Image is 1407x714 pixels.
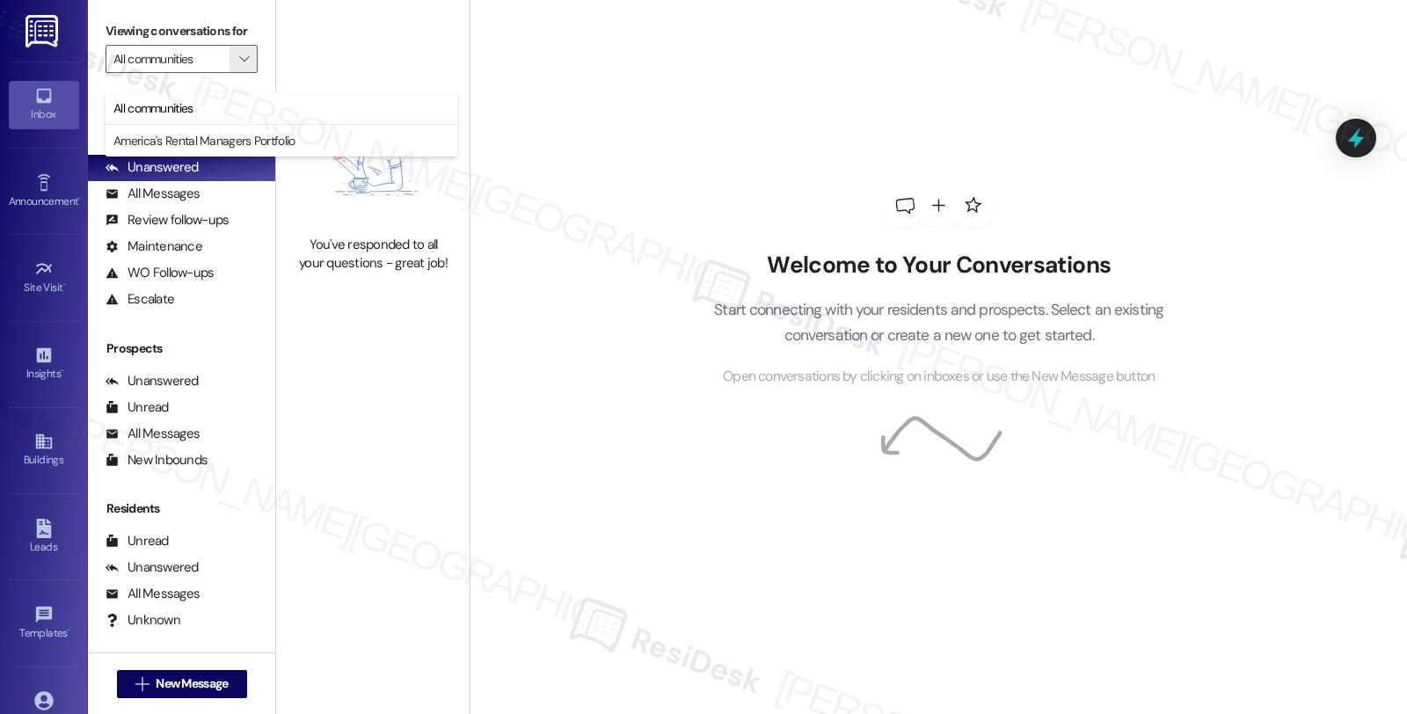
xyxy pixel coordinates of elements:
[106,532,169,550] div: Unread
[106,451,208,470] div: New Inbounds
[9,600,79,647] a: Templates •
[106,585,200,603] div: All Messages
[106,398,169,417] div: Unread
[688,297,1191,347] p: Start connecting with your residents and prospects. Select an existing conversation or create a n...
[78,193,81,205] span: •
[68,624,70,637] span: •
[88,339,275,358] div: Prospects
[113,99,193,117] span: All communities
[106,237,202,256] div: Maintenance
[88,99,275,118] div: Prospects + Residents
[106,558,199,577] div: Unanswered
[106,372,199,390] div: Unanswered
[723,366,1155,388] span: Open conversations by clicking on inboxes or use the New Message button
[26,15,62,47] img: ResiDesk Logo
[295,84,450,226] img: empty-state
[239,52,249,66] i: 
[106,611,180,630] div: Unknown
[106,158,199,177] div: Unanswered
[61,365,63,377] span: •
[106,264,214,282] div: WO Follow-ups
[106,290,174,309] div: Escalate
[688,251,1191,280] h2: Welcome to Your Conversations
[295,236,450,273] div: You've responded to all your questions - great job!
[113,132,295,149] span: America's Rental Managers Portfolio
[106,211,229,229] div: Review follow-ups
[156,674,228,693] span: New Message
[113,45,230,73] input: All communities
[106,185,200,203] div: All Messages
[9,81,79,128] a: Inbox
[117,670,247,698] button: New Message
[106,18,258,45] label: Viewing conversations for
[135,677,149,691] i: 
[63,279,66,291] span: •
[9,254,79,302] a: Site Visit •
[9,426,79,474] a: Buildings
[88,499,275,518] div: Residents
[106,425,200,443] div: All Messages
[9,514,79,561] a: Leads
[9,340,79,388] a: Insights •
